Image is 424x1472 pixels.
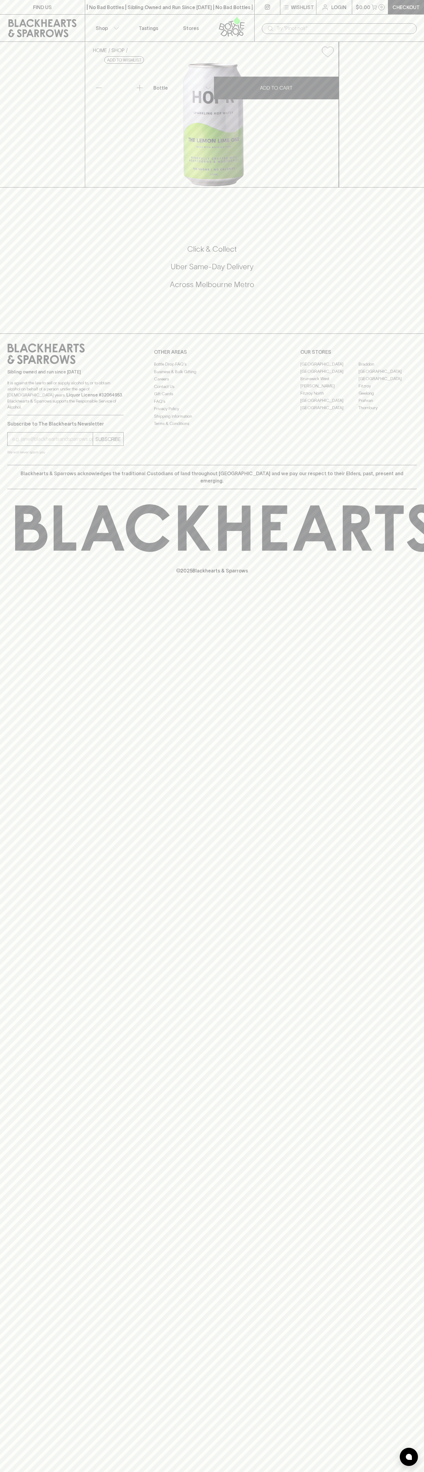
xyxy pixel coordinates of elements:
[12,434,93,444] input: e.g. jane@blackheartsandsparrows.com.au
[85,15,128,41] button: Shop
[291,4,314,11] p: Wishlist
[359,368,417,375] a: [GEOGRAPHIC_DATA]
[183,25,199,32] p: Stores
[359,397,417,404] a: Prahran
[12,470,412,484] p: Blackhearts & Sparrows acknowledges the traditional Custodians of land throughout [GEOGRAPHIC_DAT...
[276,24,412,33] input: Try "Pinot noir"
[93,48,107,53] a: HOME
[300,360,359,368] a: [GEOGRAPHIC_DATA]
[66,393,122,397] strong: Liquor License #32064953
[392,4,420,11] p: Checkout
[300,375,359,382] a: Brunswick West
[170,15,212,41] a: Stores
[359,382,417,390] a: Fitzroy
[7,262,417,272] h5: Uber Same-Day Delivery
[127,15,170,41] a: Tastings
[359,390,417,397] a: Geelong
[300,397,359,404] a: [GEOGRAPHIC_DATA]
[93,433,123,446] button: SUBSCRIBE
[7,380,124,410] p: It is against the law to sell or supply alcohol to, or to obtain alcohol on behalf of a person un...
[331,4,346,11] p: Login
[153,84,168,91] p: Bottle
[151,82,214,94] div: Bottle
[7,220,417,321] div: Call to action block
[33,4,52,11] p: FIND US
[380,5,383,9] p: 0
[359,375,417,382] a: [GEOGRAPHIC_DATA]
[154,405,270,413] a: Privacy Policy
[406,1454,412,1460] img: bubble-icon
[154,398,270,405] a: FAQ's
[300,348,417,356] p: OUR STORES
[319,44,336,60] button: Add to wishlist
[300,368,359,375] a: [GEOGRAPHIC_DATA]
[7,449,124,455] p: We will never spam you
[214,77,339,99] button: ADD TO CART
[154,390,270,398] a: Gift Cards
[356,4,370,11] p: $0.00
[300,390,359,397] a: Fitzroy North
[88,62,339,187] img: 40138.png
[96,25,108,32] p: Shop
[154,376,270,383] a: Careers
[154,368,270,375] a: Business & Bulk Gifting
[112,48,125,53] a: SHOP
[359,404,417,411] a: Thornbury
[154,413,270,420] a: Shipping Information
[7,280,417,290] h5: Across Melbourne Metro
[300,404,359,411] a: [GEOGRAPHIC_DATA]
[154,420,270,427] a: Terms & Conditions
[104,56,144,64] button: Add to wishlist
[154,383,270,390] a: Contact Us
[260,84,292,91] p: ADD TO CART
[95,436,121,443] p: SUBSCRIBE
[300,382,359,390] a: [PERSON_NAME]
[154,361,270,368] a: Bottle Drop FAQ's
[7,244,417,254] h5: Click & Collect
[7,369,124,375] p: Sibling owned and run since [DATE]
[139,25,158,32] p: Tastings
[7,420,124,427] p: Subscribe to The Blackhearts Newsletter
[359,360,417,368] a: Braddon
[154,348,270,356] p: OTHER AREAS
